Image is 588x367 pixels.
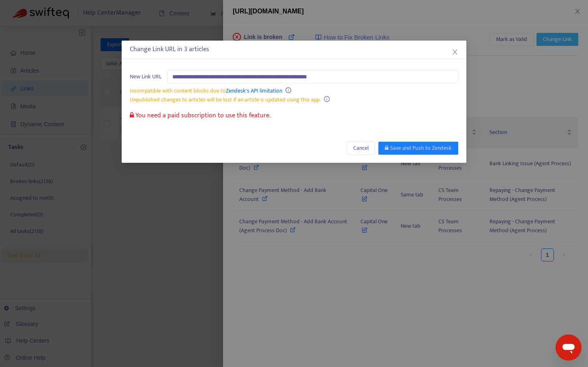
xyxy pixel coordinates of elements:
button: Save and Push to Zendesk [378,142,458,155]
button: Cancel [347,142,375,155]
span: close [452,49,458,55]
span: You need a paid subscription to use this feature. [130,110,270,121]
span: info-circle [285,87,291,93]
a: Zendesk's API limitation [226,86,282,95]
span: New Link URL [130,72,161,81]
span: Incompatible with content blocks due to [130,86,282,95]
div: Change Link URL in 3 articles [130,45,458,54]
span: Cancel [353,144,369,153]
span: info-circle [324,96,330,102]
span: Unpublished changes to articles will be lost if an article is updated using this app. [130,95,321,104]
iframe: Button to launch messaging window [556,335,582,361]
button: Close [451,47,459,56]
